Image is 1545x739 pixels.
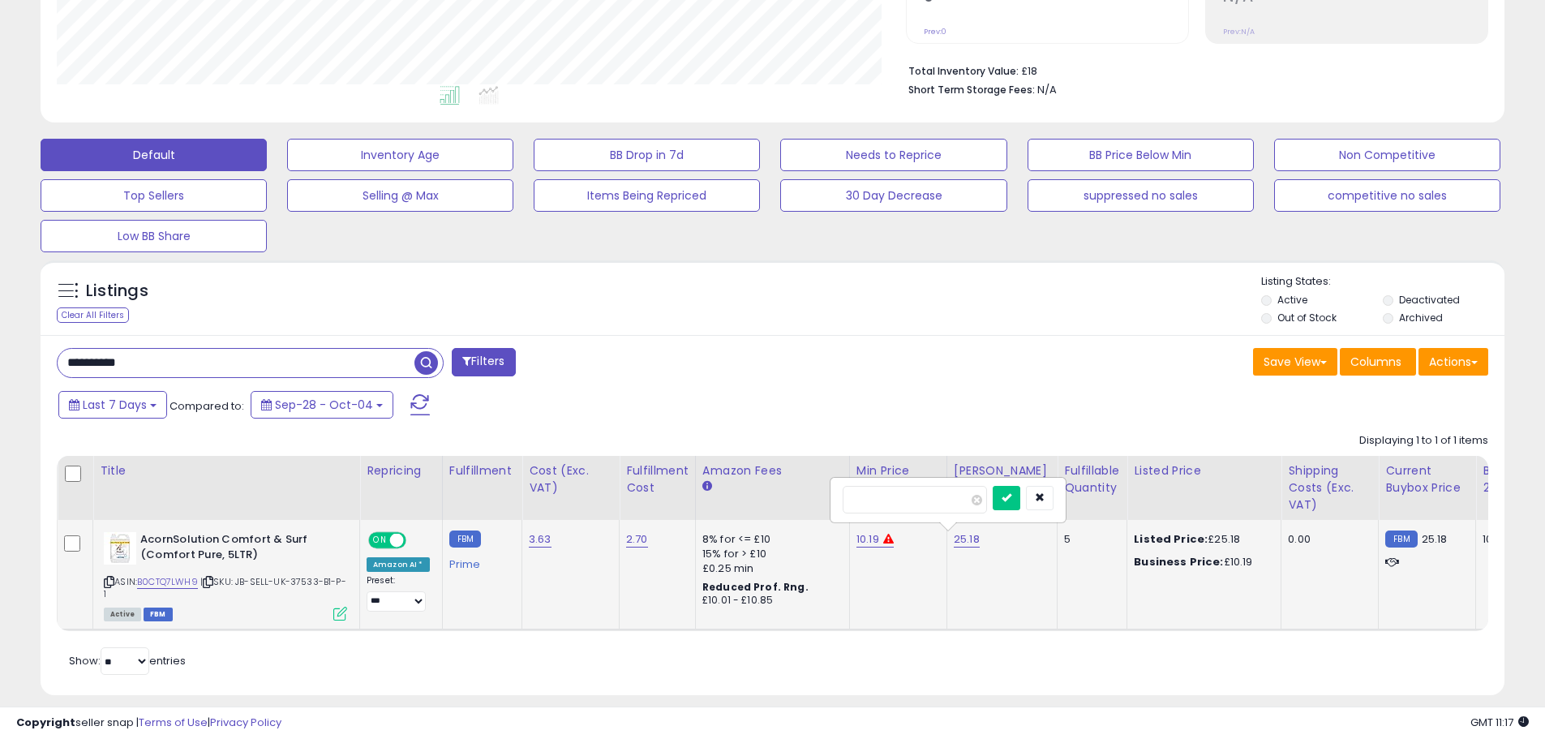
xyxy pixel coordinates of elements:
[104,608,141,621] span: All listings currently available for purchase on Amazon
[1340,348,1416,376] button: Columns
[1350,354,1401,370] span: Columns
[1028,179,1254,212] button: suppressed no sales
[908,60,1476,79] li: £18
[702,580,809,594] b: Reduced Prof. Rng.
[210,715,281,730] a: Privacy Policy
[251,391,393,419] button: Sep-28 - Oct-04
[16,715,75,730] strong: Copyright
[1277,293,1307,307] label: Active
[908,64,1019,78] b: Total Inventory Value:
[1399,293,1460,307] label: Deactivated
[534,139,760,171] button: BB Drop in 7d
[1223,27,1255,37] small: Prev: N/A
[41,220,267,252] button: Low BB Share
[780,139,1006,171] button: Needs to Reprice
[370,534,390,548] span: ON
[1253,348,1337,376] button: Save View
[104,532,347,619] div: ASIN:
[780,179,1006,212] button: 30 Day Decrease
[1274,139,1500,171] button: Non Competitive
[702,594,837,608] div: £10.01 - £10.85
[86,280,148,303] h5: Listings
[144,608,173,621] span: FBM
[1134,462,1274,479] div: Listed Price
[1418,348,1488,376] button: Actions
[856,462,940,479] div: Min Price
[1385,462,1469,496] div: Current Buybox Price
[702,547,837,561] div: 15% for > £10
[702,479,712,494] small: Amazon Fees.
[702,561,837,576] div: £0.25 min
[529,531,551,548] a: 3.63
[626,462,689,496] div: Fulfillment Cost
[139,715,208,730] a: Terms of Use
[140,532,337,566] b: AcornSolution Comfort & Surf (Comfort Pure, 5LTR)
[452,348,515,376] button: Filters
[1483,462,1542,496] div: BB Share 24h.
[1470,715,1529,730] span: 2025-10-12 11:17 GMT
[449,552,509,571] div: Prime
[69,653,186,668] span: Show: entries
[924,27,946,37] small: Prev: 0
[41,179,267,212] button: Top Sellers
[41,139,267,171] button: Default
[954,531,980,548] a: 25.18
[626,531,648,548] a: 2.70
[449,462,515,479] div: Fulfillment
[1422,531,1448,547] span: 25.18
[449,531,481,548] small: FBM
[1274,179,1500,212] button: competitive no sales
[1064,462,1120,496] div: Fulfillable Quantity
[1261,274,1504,290] p: Listing States:
[404,534,430,548] span: OFF
[529,462,612,496] div: Cost (Exc. VAT)
[57,307,129,323] div: Clear All Filters
[16,715,281,731] div: seller snap | |
[1064,532,1114,547] div: 5
[287,139,513,171] button: Inventory Age
[137,575,198,589] a: B0CTQ7LWH9
[1359,433,1488,449] div: Displaying 1 to 1 of 1 items
[1134,532,1268,547] div: £25.18
[275,397,373,413] span: Sep-28 - Oct-04
[1288,532,1366,547] div: 0.00
[83,397,147,413] span: Last 7 Days
[104,532,136,565] img: 41cv21t6dLL._SL40_.jpg
[58,391,167,419] button: Last 7 Days
[367,557,430,572] div: Amazon AI *
[1134,554,1223,569] b: Business Price:
[534,179,760,212] button: Items Being Repriced
[1277,311,1337,324] label: Out of Stock
[1134,531,1208,547] b: Listed Price:
[702,532,837,547] div: 8% for <= £10
[856,531,879,548] a: 10.19
[1028,139,1254,171] button: BB Price Below Min
[1385,531,1417,548] small: FBM
[100,462,353,479] div: Title
[104,575,346,599] span: | SKU: JB-SELL-UK-37533-B1-P-1
[1134,555,1268,569] div: £10.19
[702,462,843,479] div: Amazon Fees
[908,83,1035,97] b: Short Term Storage Fees:
[367,462,436,479] div: Repricing
[1399,311,1443,324] label: Archived
[1037,82,1057,97] span: N/A
[287,179,513,212] button: Selling @ Max
[954,462,1050,479] div: [PERSON_NAME]
[1483,532,1536,547] div: 100%
[170,398,244,414] span: Compared to:
[367,575,430,612] div: Preset:
[1288,462,1371,513] div: Shipping Costs (Exc. VAT)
